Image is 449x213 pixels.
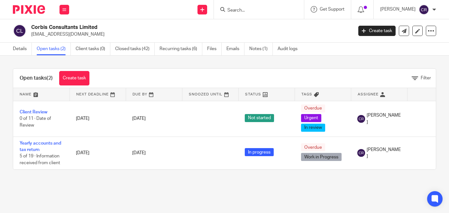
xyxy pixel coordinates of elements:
a: Open tasks (2) [37,43,71,55]
a: Files [207,43,222,55]
input: Search [227,8,285,13]
h1: Open tasks [20,75,53,82]
span: In review [301,124,325,132]
span: 0 of 11 · Date of Review [20,116,51,128]
a: Emails [226,43,244,55]
a: Notes (1) [249,43,273,55]
a: Yearly accounts and tax return [20,141,61,152]
span: Snoozed Until [189,93,223,96]
a: Create task [358,26,396,36]
a: Audit logs [278,43,302,55]
span: (2) [47,75,53,81]
img: Pixie [13,5,45,14]
span: Urgent [301,114,321,122]
a: Details [13,43,32,55]
span: 5 of 19 · Information received from client [20,154,60,165]
img: svg%3E [13,24,26,38]
span: Work in Progress [301,153,342,161]
img: svg%3E [419,4,429,15]
td: [DATE] [69,137,126,169]
p: [EMAIL_ADDRESS][DOMAIN_NAME] [31,31,349,38]
img: svg%3E [357,115,365,123]
td: [DATE] [69,101,126,137]
img: svg%3E [357,149,365,157]
p: [PERSON_NAME] [380,6,416,13]
span: [PERSON_NAME] [367,112,401,125]
span: Overdue [301,104,325,112]
span: [DATE] [132,116,146,121]
a: Recurring tasks (6) [160,43,202,55]
span: [DATE] [132,151,146,155]
span: Overdue [301,143,325,151]
span: Tags [301,93,312,96]
a: Client tasks (0) [76,43,110,55]
a: Closed tasks (42) [115,43,155,55]
span: [PERSON_NAME] [367,146,401,160]
span: Filter [421,76,431,80]
a: Client Review [20,110,47,114]
span: Get Support [320,7,344,12]
a: Create task [59,71,89,85]
span: In progress [245,148,274,156]
span: Not started [245,114,274,122]
span: Status [245,93,261,96]
h2: Corbis Consultants Limited [31,24,285,31]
